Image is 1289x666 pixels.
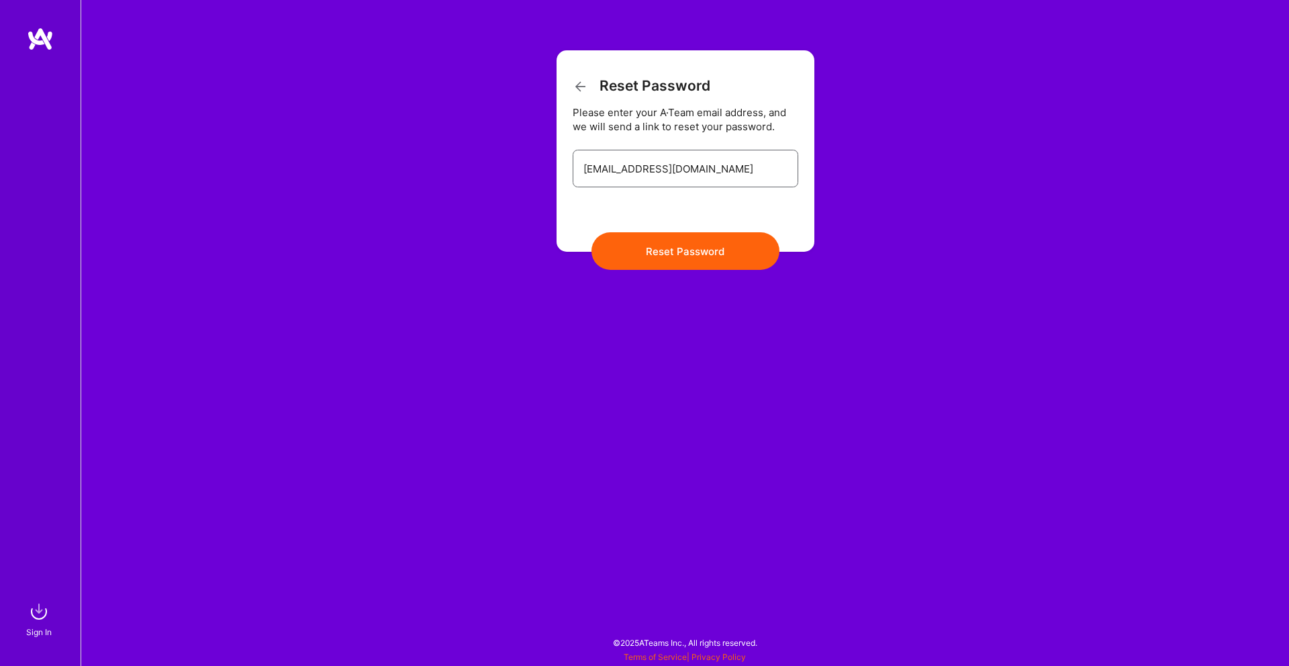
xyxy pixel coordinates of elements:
[583,152,787,186] input: Email...
[26,598,52,625] img: sign in
[573,77,710,95] h3: Reset Password
[573,105,798,134] div: Please enter your A·Team email address, and we will send a link to reset your password.
[573,79,589,95] i: icon ArrowBack
[26,625,52,639] div: Sign In
[691,652,746,662] a: Privacy Policy
[624,652,746,662] span: |
[624,652,687,662] a: Terms of Service
[28,598,52,639] a: sign inSign In
[27,27,54,51] img: logo
[81,626,1289,659] div: © 2025 ATeams Inc., All rights reserved.
[591,232,779,270] button: Reset Password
